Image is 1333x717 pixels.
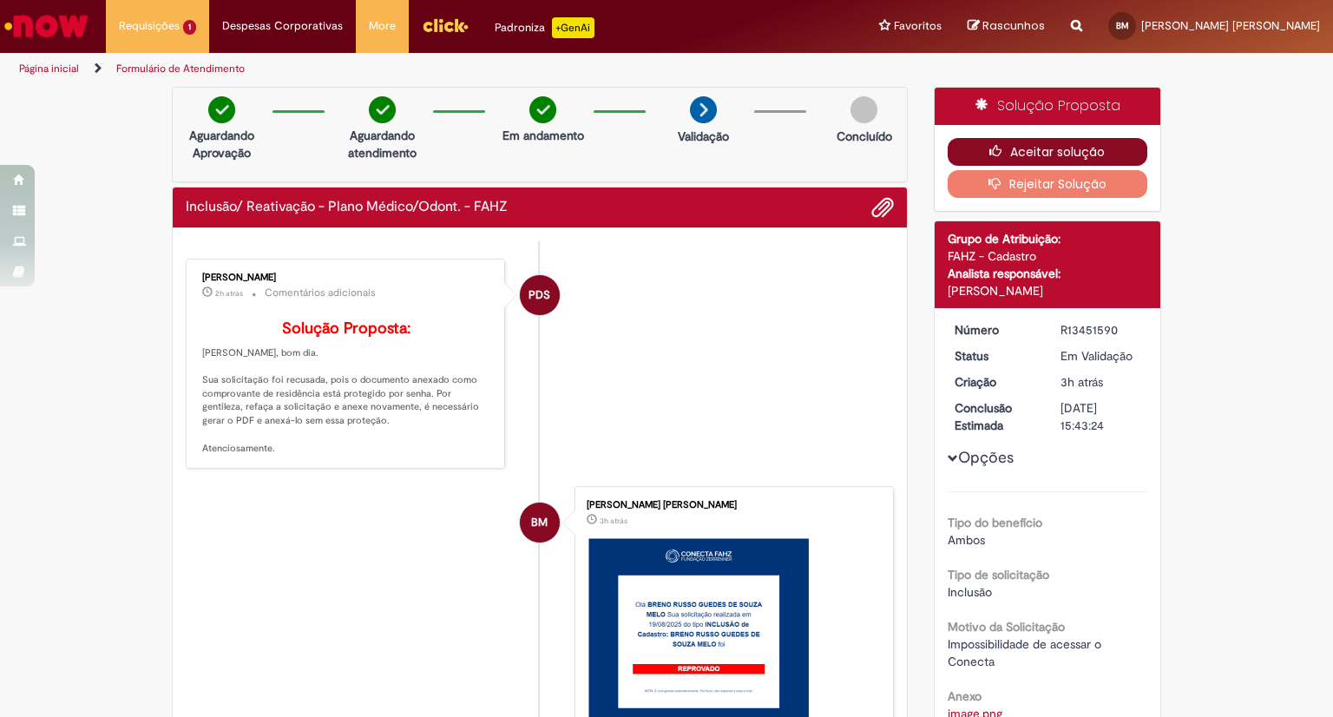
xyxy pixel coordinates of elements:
b: Anexo [948,688,982,704]
time: 27/08/2025 10:41:55 [600,516,627,526]
div: Breno Russo Guedes De Souza Melo [520,503,560,543]
span: Favoritos [894,17,942,35]
p: +GenAi [552,17,594,38]
dt: Criação [942,373,1048,391]
button: Aceitar solução [948,138,1148,166]
img: click_logo_yellow_360x200.png [422,12,469,38]
button: Rejeitar Solução [948,170,1148,198]
dt: Conclusão Estimada [942,399,1048,434]
div: [PERSON_NAME] [PERSON_NAME] [587,500,876,510]
img: check-circle-green.png [208,96,235,123]
p: Validação [678,128,729,145]
span: 3h atrás [1060,374,1103,390]
span: More [369,17,396,35]
div: Solução Proposta [935,88,1161,125]
p: [PERSON_NAME], bom dia. Sua solicitação foi recusada, pois o documento anexado como comprovante d... [202,320,491,455]
div: Analista responsável: [948,265,1148,282]
p: Aguardando atendimento [340,127,424,161]
div: Em Validação [1060,347,1141,365]
div: FAHZ - Cadastro [948,247,1148,265]
p: Concluído [837,128,892,145]
b: Tipo do benefício [948,515,1042,530]
div: Priscila De Souza Moreira [520,275,560,315]
span: Despesas Corporativas [222,17,343,35]
button: Adicionar anexos [871,196,894,219]
span: Inclusão [948,584,992,600]
span: Rascunhos [982,17,1045,34]
span: BM [1116,20,1129,31]
dt: Status [942,347,1048,365]
dt: Número [942,321,1048,339]
span: BM [531,502,548,543]
img: check-circle-green.png [529,96,556,123]
img: img-circle-grey.png [850,96,877,123]
div: Grupo de Atribuição: [948,230,1148,247]
span: Requisições [119,17,180,35]
a: Rascunhos [968,18,1045,35]
span: 3h atrás [600,516,627,526]
a: Página inicial [19,62,79,76]
img: ServiceNow [2,9,91,43]
b: Tipo de solicitação [948,567,1049,582]
div: R13451590 [1060,321,1141,339]
span: PDS [529,274,550,316]
a: Formulário de Atendimento [116,62,245,76]
img: arrow-next.png [690,96,717,123]
div: 27/08/2025 10:43:21 [1060,373,1141,391]
b: Solução Proposta: [282,319,410,339]
span: Impossibilidade de acessar o Conecta [948,636,1105,669]
span: 2h atrás [215,288,243,299]
div: [PERSON_NAME] [948,282,1148,299]
b: Motivo da Solicitação [948,619,1065,635]
time: 27/08/2025 10:43:21 [1060,374,1103,390]
p: Em andamento [502,127,584,144]
ul: Trilhas de página [13,53,876,85]
time: 27/08/2025 11:16:00 [215,288,243,299]
h2: Inclusão/ Reativação - Plano Médico/Odont. - FAHZ Histórico de tíquete [186,200,508,215]
small: Comentários adicionais [265,286,376,300]
div: [PERSON_NAME] [202,273,491,283]
span: Ambos [948,532,985,548]
span: [PERSON_NAME] [PERSON_NAME] [1141,18,1320,33]
span: 1 [183,20,196,35]
p: Aguardando Aprovação [180,127,264,161]
div: [DATE] 15:43:24 [1060,399,1141,434]
div: Padroniza [495,17,594,38]
img: check-circle-green.png [369,96,396,123]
